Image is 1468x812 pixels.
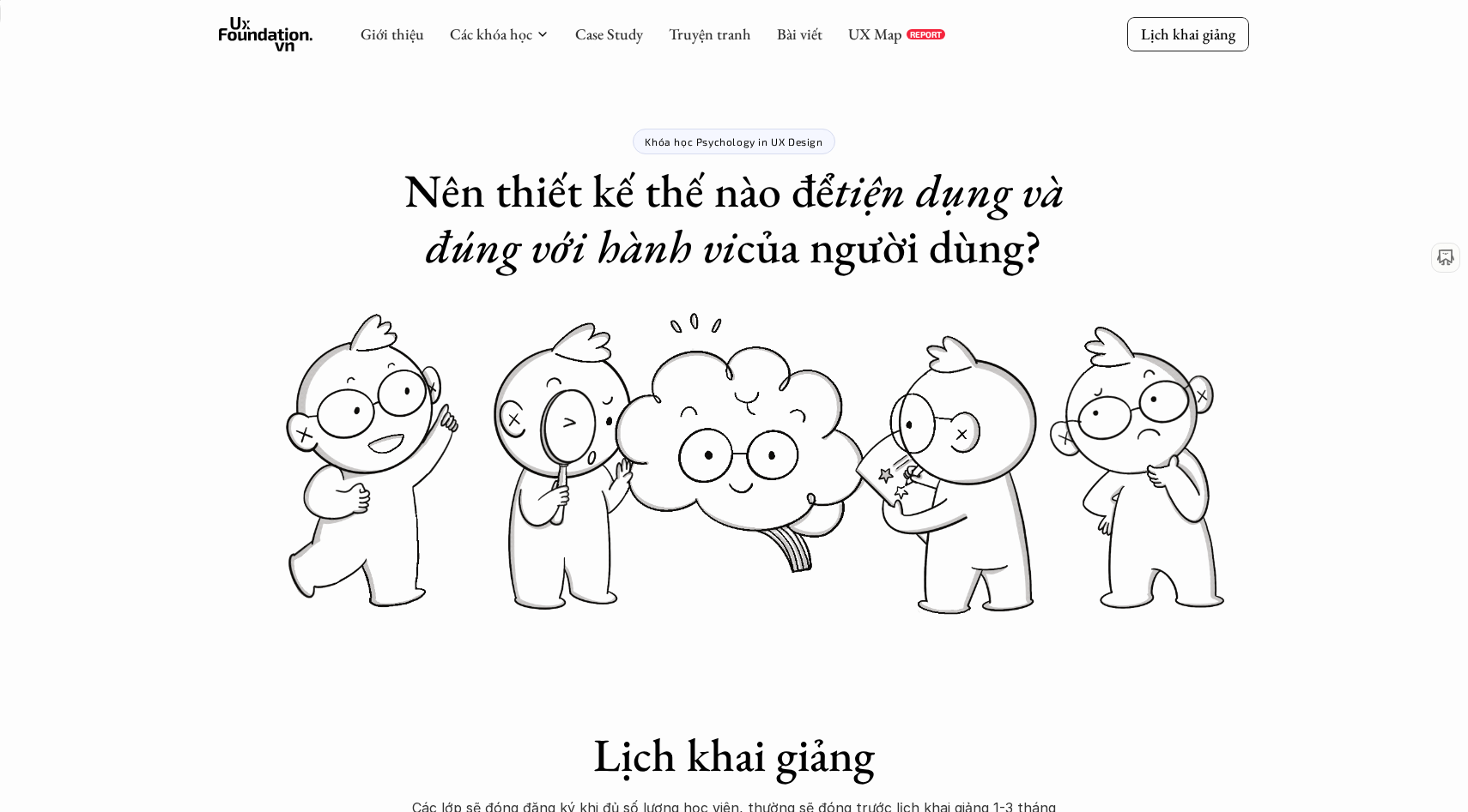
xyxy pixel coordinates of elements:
h1: Nên thiết kế thế nào để của người dùng? [391,163,1077,274]
p: REPORT [910,29,942,39]
a: Lịch khai giảng [1127,17,1249,51]
a: Case Study [575,24,643,44]
h1: Lịch khai giảng [391,727,1077,783]
a: Bài viết [777,24,822,44]
a: Các khóa học [450,24,532,44]
a: Truyện tranh [669,24,751,44]
p: Lịch khai giảng [1141,24,1235,44]
a: UX Map [848,24,902,44]
p: Khóa học Psychology in UX Design [645,135,822,147]
em: tiện dụng và đúng với hành vi [426,160,1075,276]
a: Giới thiệu [361,24,424,44]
